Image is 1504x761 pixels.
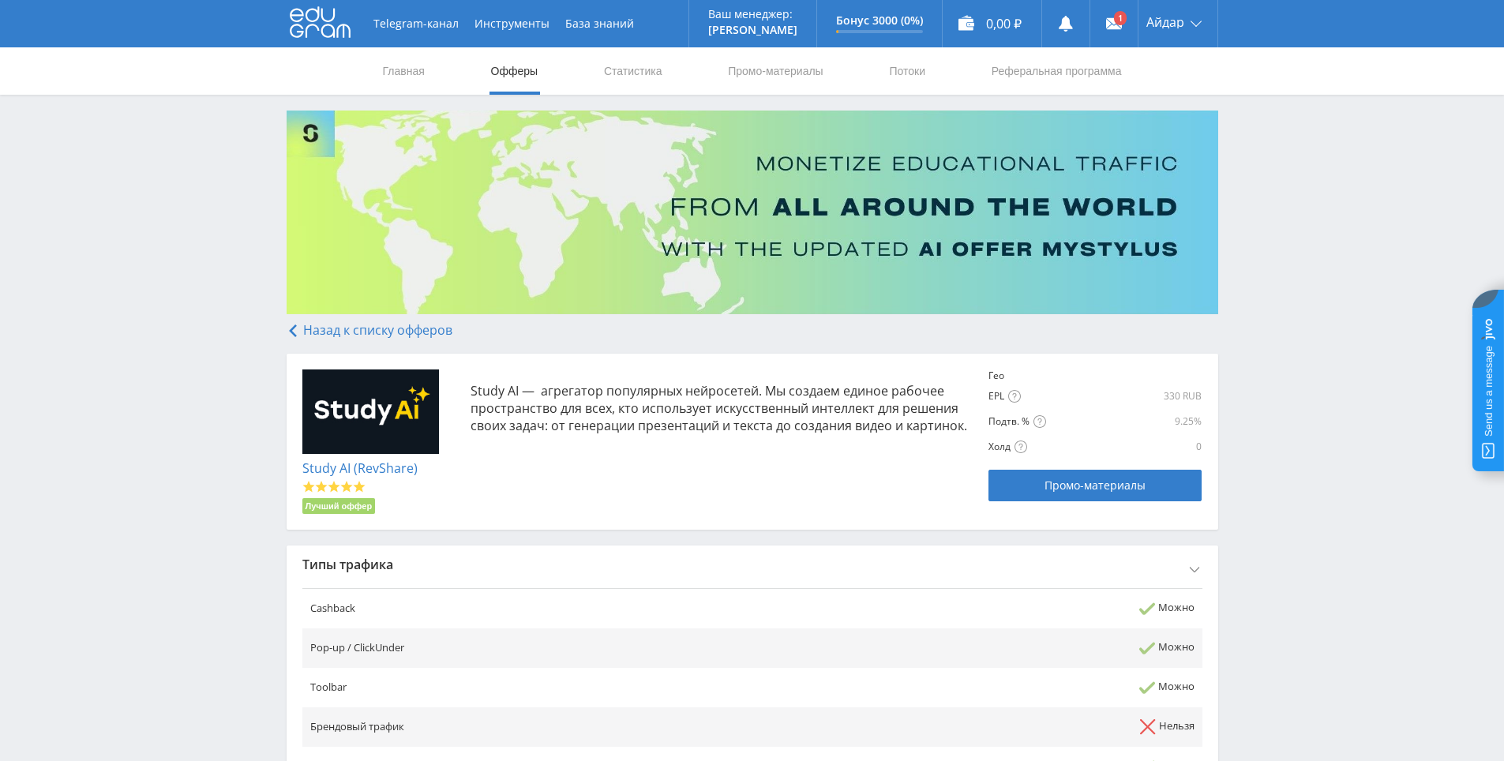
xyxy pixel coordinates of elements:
[1133,415,1202,428] div: 9.25%
[302,668,915,707] td: Toolbar
[988,390,1039,403] div: EPL
[915,588,1202,628] td: Можно
[302,459,418,477] a: Study AI (RevShare)
[988,415,1130,429] div: Подтв. %
[302,588,915,628] td: Cashback
[1133,440,1202,453] div: 0
[302,628,915,668] td: Pop-up / ClickUnder
[471,382,973,434] p: Study AI — агрегатор популярных нейросетей. Мы создаем единое рабочее пространство для всех, кто ...
[988,470,1202,501] a: Промо-материалы
[381,47,426,95] a: Главная
[887,47,927,95] a: Потоки
[726,47,824,95] a: Промо-материалы
[988,440,1130,454] div: Холд
[915,707,1202,747] td: Нельзя
[988,369,1039,382] div: Гео
[990,47,1123,95] a: Реферальная программа
[302,707,915,747] td: Брендовый трафик
[836,14,923,27] p: Бонус 3000 (0%)
[1042,390,1202,403] div: 330 RUB
[1045,479,1146,492] span: Промо-материалы
[287,545,1218,583] div: Типы трафика
[287,111,1218,314] img: Banner
[915,628,1202,668] td: Можно
[915,668,1202,707] td: Можно
[302,498,376,514] li: Лучший оффер
[708,24,797,36] p: [PERSON_NAME]
[1146,16,1184,28] span: Айдар
[708,8,797,21] p: Ваш менеджер:
[602,47,664,95] a: Статистика
[489,47,540,95] a: Офферы
[302,369,440,455] img: 26da8b37dabeab13929e644082f29e99.jpg
[287,321,452,339] a: Назад к списку офферов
